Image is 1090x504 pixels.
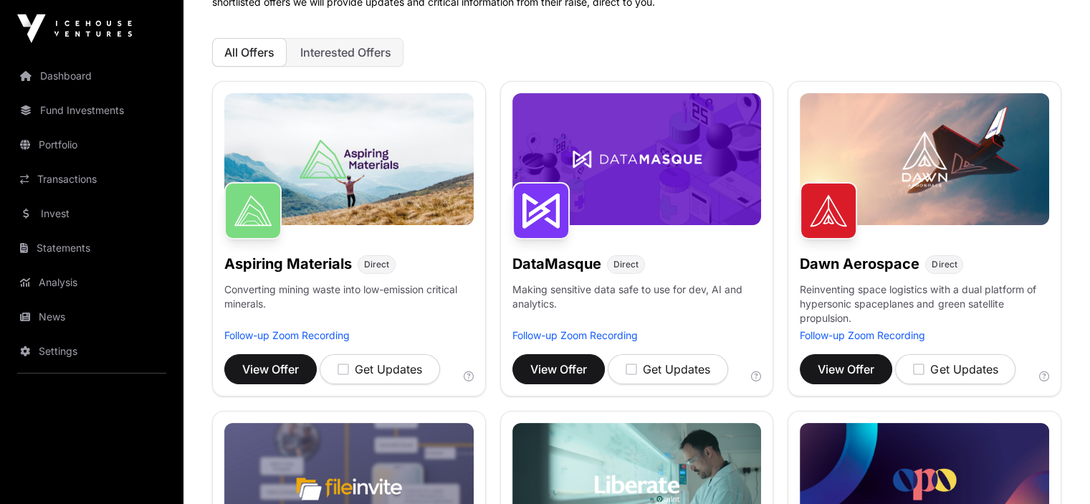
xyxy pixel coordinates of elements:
button: All Offers [212,38,287,67]
iframe: Chat Widget [1018,435,1090,504]
a: Transactions [11,163,172,195]
span: Direct [364,259,389,270]
span: View Offer [530,361,587,378]
button: View Offer [224,354,317,384]
button: Get Updates [608,354,728,384]
button: View Offer [800,354,892,384]
button: View Offer [512,354,605,384]
img: Aspiring-Banner.jpg [224,93,474,225]
a: Statements [11,232,172,264]
p: Reinventing space logistics with a dual platform of hypersonic spaceplanes and green satellite pr... [800,282,1049,328]
button: Get Updates [320,354,440,384]
a: Analysis [11,267,172,298]
span: View Offer [818,361,874,378]
a: Portfolio [11,129,172,161]
a: Fund Investments [11,95,172,126]
img: Icehouse Ventures Logo [17,14,132,43]
a: Follow-up Zoom Recording [224,329,350,341]
a: Follow-up Zoom Recording [512,329,638,341]
div: Get Updates [626,361,710,378]
div: Get Updates [338,361,422,378]
span: Direct [613,259,639,270]
h1: Dawn Aerospace [800,254,919,274]
span: View Offer [242,361,299,378]
img: Dawn-Banner.jpg [800,93,1049,225]
div: Get Updates [913,361,998,378]
img: Dawn Aerospace [800,182,857,239]
img: Aspiring Materials [224,182,282,239]
a: Settings [11,336,172,367]
h1: DataMasque [512,254,601,274]
button: Get Updates [895,354,1015,384]
a: Follow-up Zoom Recording [800,329,925,341]
span: Interested Offers [300,45,391,60]
a: News [11,301,172,333]
img: DataMasque-Banner.jpg [512,93,762,225]
p: Making sensitive data safe to use for dev, AI and analytics. [512,282,762,328]
h1: Aspiring Materials [224,254,352,274]
p: Converting mining waste into low-emission critical minerals. [224,282,474,328]
a: Invest [11,198,172,229]
span: Direct [932,259,957,270]
button: Interested Offers [288,38,403,67]
span: All Offers [224,45,274,60]
img: DataMasque [512,182,570,239]
a: Dashboard [11,60,172,92]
